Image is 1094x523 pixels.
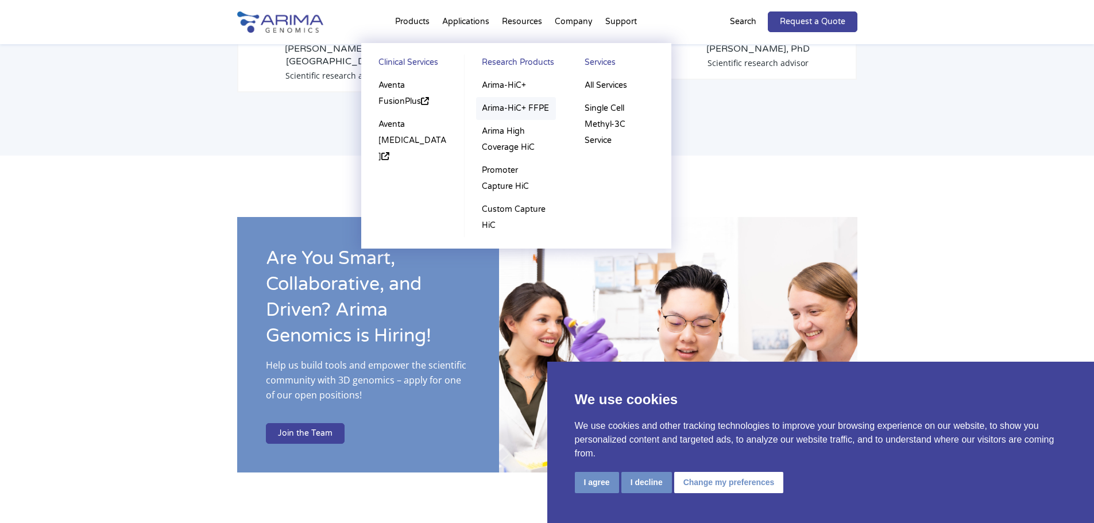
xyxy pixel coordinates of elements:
p: We use cookies and other tracking technologies to improve your browsing experience on our website... [575,419,1067,460]
a: Clinical Services [373,55,453,74]
a: Research Products [476,55,556,74]
a: Arima-HiC+ [476,74,556,97]
img: IMG_2073.jpg [499,217,857,472]
a: Single Cell Methyl-3C Service [579,97,659,152]
span: Scientific research advisor [708,57,809,68]
p: We use cookies [575,389,1067,410]
a: Promoter Capture HiC [476,159,556,198]
a: Aventa [MEDICAL_DATA] [373,113,453,168]
a: Custom Capture HiC [476,198,556,237]
button: I decline [621,472,672,493]
p: Search [730,14,756,29]
a: Request a Quote [768,11,857,32]
button: I agree [575,472,619,493]
h3: [PERSON_NAME], MD, [GEOGRAPHIC_DATA] [247,42,426,68]
h2: Are You Smart, Collaborative, and Driven? Arima Genomics is Hiring! [266,246,470,358]
a: Services [579,55,659,74]
a: Aventa FusionPlus [373,74,453,113]
a: Arima-HiC+ FFPE [476,97,556,120]
a: All Services [579,74,659,97]
img: Arima-Genomics-logo [237,11,323,33]
p: Help us build tools and empower the scientific community with 3D genomics – apply for one of our ... [266,358,470,412]
span: Scientific research advisor [285,70,386,81]
a: Join the Team [266,423,345,444]
button: Change my preferences [674,472,784,493]
h3: [PERSON_NAME], PhD [668,42,848,55]
a: Arima High Coverage HiC [476,120,556,159]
